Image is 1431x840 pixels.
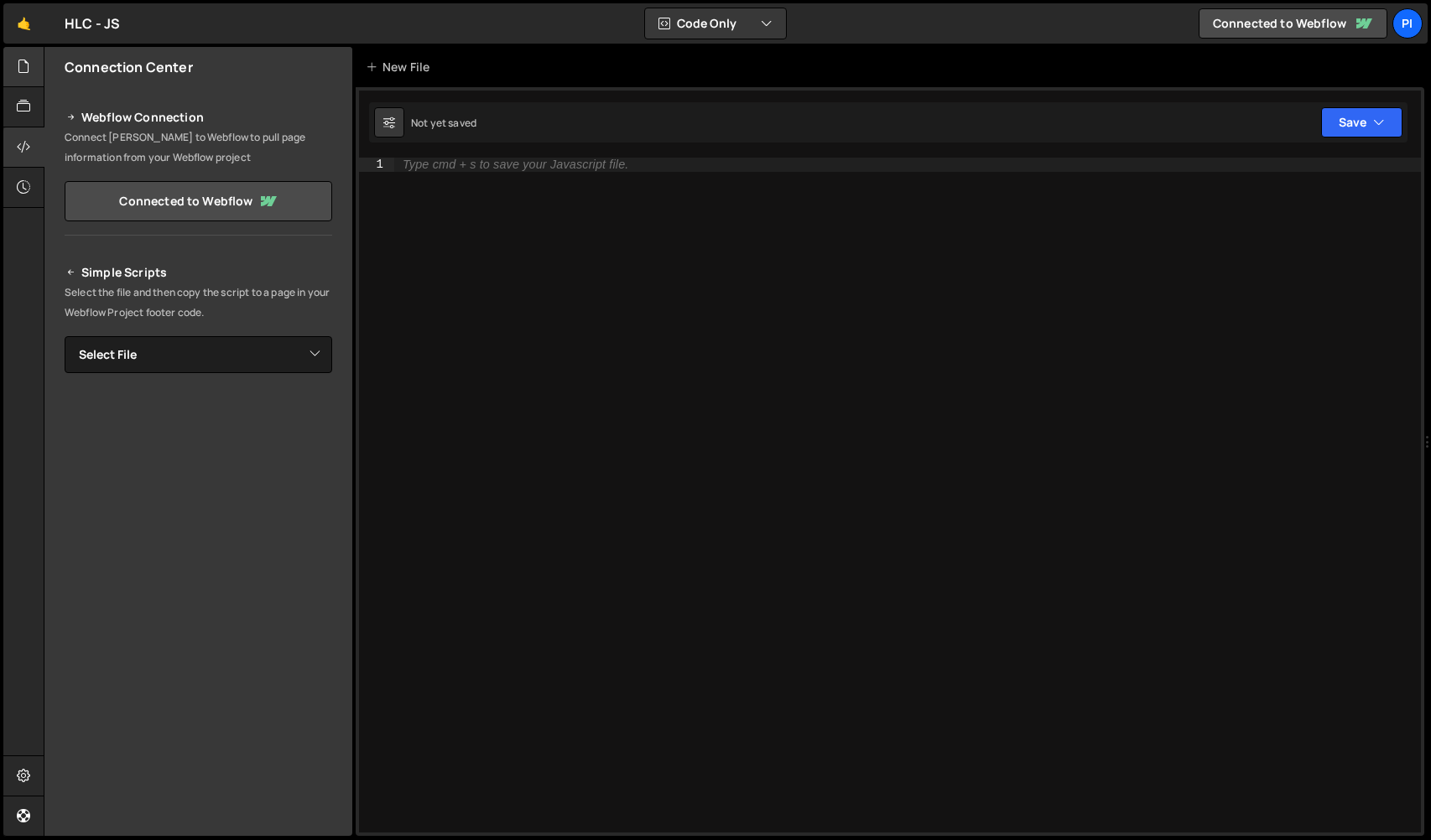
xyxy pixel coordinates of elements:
[65,107,332,127] h2: Webflow Connection
[65,401,334,552] iframe: YouTube video player
[65,13,120,34] div: HLC - JS
[366,59,436,75] div: New File
[645,8,786,39] button: Code Only
[1321,107,1402,137] button: Save
[359,158,394,172] div: 1
[65,563,334,713] iframe: YouTube video player
[65,262,332,283] h2: Simple Scripts
[403,158,628,171] div: Type cmd + s to save your Javascript file.
[65,127,332,168] p: Connect [PERSON_NAME] to Webflow to pull page information from your Webflow project
[65,181,332,221] a: Connected to Webflow
[1199,8,1387,39] a: Connected to Webflow
[65,283,332,323] p: Select the file and then copy the script to a page in your Webflow Project footer code.
[3,3,44,44] a: 🤙
[411,116,476,130] div: Not yet saved
[65,58,193,76] h2: Connection Center
[1392,8,1423,39] a: Pi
